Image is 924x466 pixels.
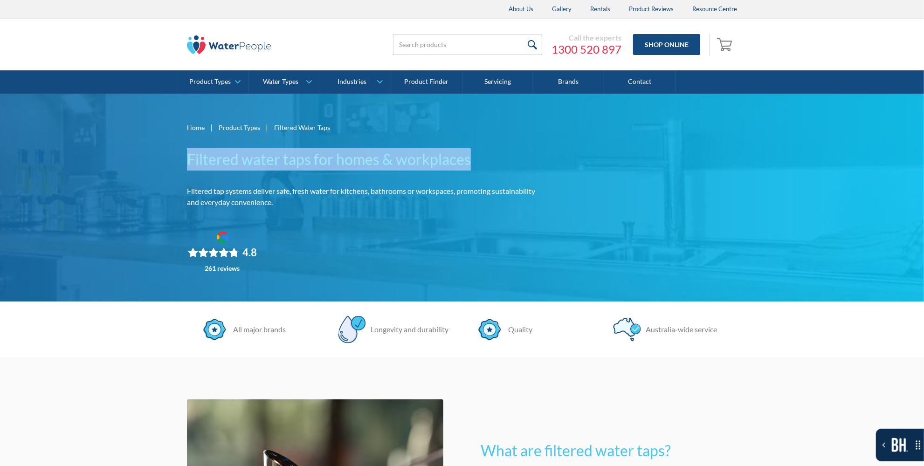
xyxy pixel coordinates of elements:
[205,265,240,272] div: 261 reviews
[366,324,448,335] div: Longevity and durability
[189,78,231,86] div: Product Types
[533,70,604,94] a: Brands
[552,42,621,56] a: 1300 520 897
[393,34,542,55] input: Search products
[187,123,205,132] a: Home
[187,35,271,54] img: The Water People
[249,70,319,94] a: Water Types
[717,37,735,52] img: shopping cart
[552,33,621,42] div: Call the experts
[633,34,700,55] a: Shop Online
[462,70,533,94] a: Servicing
[338,78,366,86] div: Industries
[178,70,248,94] a: Product Types
[187,148,545,171] h1: Filtered water taps for homes & workplaces
[274,123,330,132] div: Filtered Water Taps
[209,122,214,133] div: |
[715,34,737,56] a: Open empty cart
[228,324,286,335] div: All major brands
[391,70,462,94] a: Product Finder
[188,246,257,259] div: Rating: 4.8 out of 5
[604,70,675,94] a: Contact
[320,70,391,94] a: Industries
[503,324,532,335] div: Quality
[265,122,269,133] div: |
[187,185,545,208] p: Filtered tap systems deliver safe, fresh water for kitchens, bathrooms or workspaces, promoting s...
[263,78,299,86] div: Water Types
[481,439,737,462] h2: What are filtered water taps?
[243,246,257,259] div: 4.8
[219,123,260,132] a: Product Types
[641,324,717,335] div: Australia-wide service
